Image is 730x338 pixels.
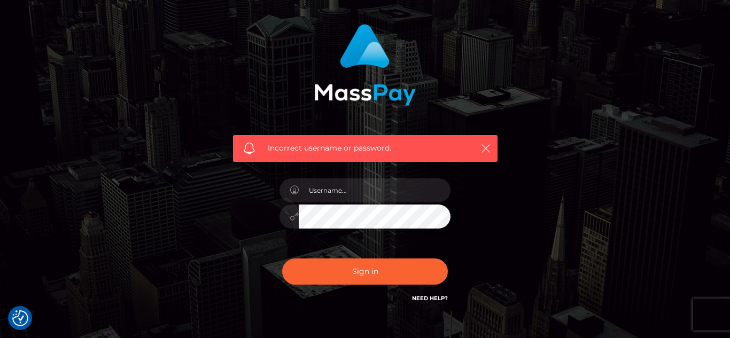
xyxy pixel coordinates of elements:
a: Need Help? [412,295,448,302]
span: Incorrect username or password. [268,143,463,154]
button: Sign in [282,258,448,285]
img: Revisit consent button [12,310,28,326]
input: Username... [299,178,451,202]
img: MassPay Login [314,24,416,106]
button: Consent Preferences [12,310,28,326]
